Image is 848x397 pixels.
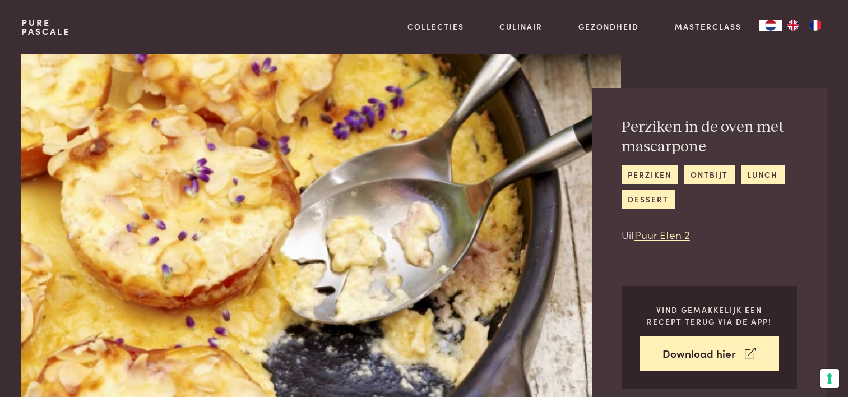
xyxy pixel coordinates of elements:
a: Masterclass [675,21,742,33]
ul: Language list [782,20,827,31]
a: EN [782,20,804,31]
a: dessert [622,190,675,209]
a: lunch [741,165,785,184]
a: FR [804,20,827,31]
a: Gezondheid [578,21,639,33]
p: Vind gemakkelijk een recept terug via de app! [640,304,779,327]
div: Language [759,20,782,31]
button: Uw voorkeuren voor toestemming voor trackingtechnologieën [820,369,839,388]
a: ontbijt [684,165,735,184]
a: NL [759,20,782,31]
a: Collecties [407,21,464,33]
a: Puur Eten 2 [634,227,690,242]
a: PurePascale [21,18,70,36]
a: Download hier [640,336,779,371]
aside: Language selected: Nederlands [759,20,827,31]
a: perziken [622,165,678,184]
h2: Perziken in de oven met mascarpone [622,118,797,156]
p: Uit [622,227,797,243]
a: Culinair [499,21,543,33]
